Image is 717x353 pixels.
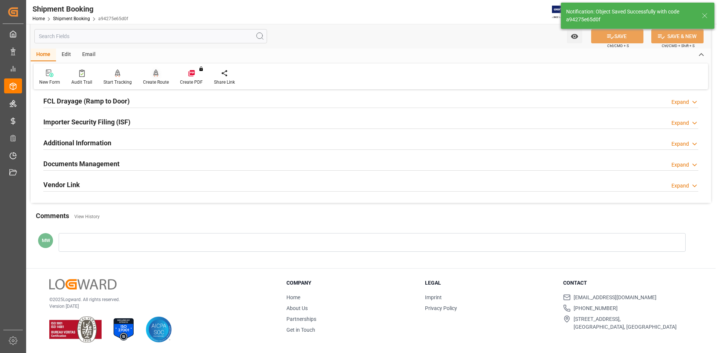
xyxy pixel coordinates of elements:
[671,161,689,169] div: Expand
[34,29,267,43] input: Search Fields
[43,96,130,106] h2: FCL Drayage (Ramp to Door)
[566,8,695,24] div: Notification: Object Saved Successfully with code a94275e65d0f
[425,305,457,311] a: Privacy Policy
[607,43,629,49] span: Ctrl/CMD + S
[671,140,689,148] div: Expand
[574,304,618,312] span: [PHONE_NUMBER]
[53,16,90,21] a: Shipment Booking
[111,316,137,343] img: ISO 27001 Certification
[39,79,60,86] div: New Form
[286,294,300,300] a: Home
[56,49,77,61] div: Edit
[43,138,111,148] h2: Additional Information
[563,279,692,287] h3: Contact
[425,279,554,287] h3: Legal
[43,180,80,190] h2: Vendor Link
[77,49,101,61] div: Email
[214,79,235,86] div: Share Link
[103,79,132,86] div: Start Tracking
[286,327,315,333] a: Get in Touch
[74,214,100,219] a: View History
[49,296,268,303] p: © 2025 Logward. All rights reserved.
[671,98,689,106] div: Expand
[286,305,308,311] a: About Us
[567,29,582,43] button: open menu
[31,49,56,61] div: Home
[286,316,316,322] a: Partnerships
[32,16,45,21] a: Home
[71,79,92,86] div: Audit Trail
[574,315,677,331] span: [STREET_ADDRESS], [GEOGRAPHIC_DATA], [GEOGRAPHIC_DATA]
[43,159,119,169] h2: Documents Management
[42,238,50,243] span: MW
[146,316,172,343] img: AICPA SOC
[671,119,689,127] div: Expand
[552,6,578,19] img: Exertis%20JAM%20-%20Email%20Logo.jpg_1722504956.jpg
[49,303,268,310] p: Version [DATE]
[671,182,689,190] div: Expand
[49,279,117,290] img: Logward Logo
[651,29,704,43] button: SAVE & NEW
[591,29,643,43] button: SAVE
[43,117,130,127] h2: Importer Security Filing (ISF)
[425,294,442,300] a: Imprint
[49,316,102,343] img: ISO 9001 & ISO 14001 Certification
[143,79,169,86] div: Create Route
[662,43,695,49] span: Ctrl/CMD + Shift + S
[36,211,69,221] h2: Comments
[574,294,657,301] span: [EMAIL_ADDRESS][DOMAIN_NAME]
[32,3,128,15] div: Shipment Booking
[286,279,416,287] h3: Company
